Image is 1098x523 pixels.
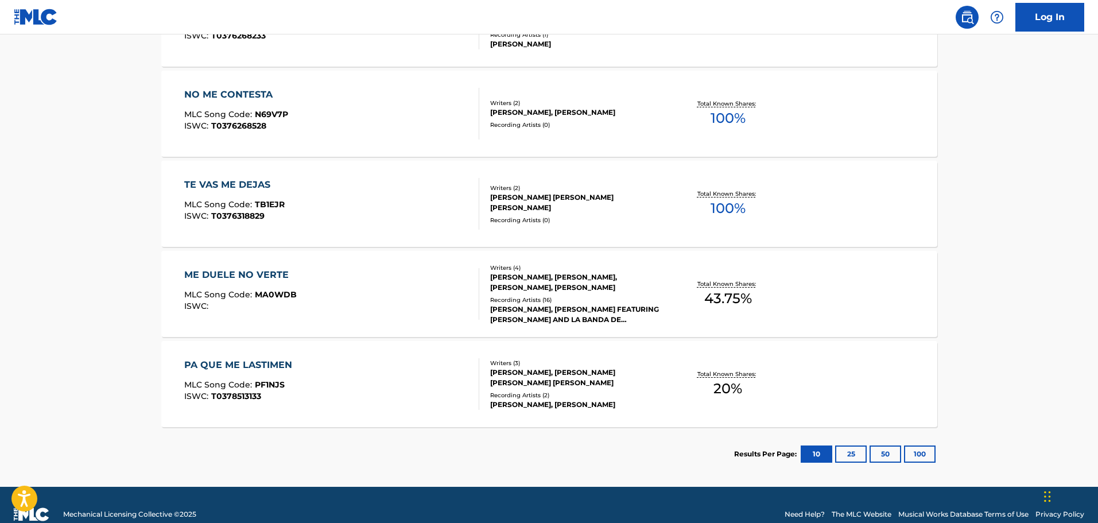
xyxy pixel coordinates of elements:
[1041,468,1098,523] div: Widget de chat
[490,121,664,129] div: Recording Artists ( 0 )
[785,509,825,520] a: Need Help?
[63,509,196,520] span: Mechanical Licensing Collective © 2025
[490,99,664,107] div: Writers ( 2 )
[898,509,1029,520] a: Musical Works Database Terms of Use
[870,445,901,463] button: 50
[184,121,211,131] span: ISWC :
[697,280,759,288] p: Total Known Shares:
[255,379,285,390] span: PF1NJS
[697,99,759,108] p: Total Known Shares:
[956,6,979,29] a: Public Search
[711,108,746,129] span: 100 %
[490,296,664,304] div: Recording Artists ( 16 )
[161,161,937,247] a: TE VAS ME DEJASMLC Song Code:TB1EJRISWC:T0376318829Writers (2)[PERSON_NAME] [PERSON_NAME] [PERSON...
[211,30,266,41] span: T0376268233
[184,358,298,372] div: PA QUE ME LASTIMEN
[184,379,255,390] span: MLC Song Code :
[211,121,266,131] span: T0376268528
[697,189,759,198] p: Total Known Shares:
[184,391,211,401] span: ISWC :
[184,289,255,300] span: MLC Song Code :
[490,30,664,39] div: Recording Artists ( 1 )
[697,370,759,378] p: Total Known Shares:
[801,445,832,463] button: 10
[184,178,285,192] div: TE VAS ME DEJAS
[1041,468,1098,523] iframe: Chat Widget
[490,192,664,213] div: [PERSON_NAME] [PERSON_NAME] [PERSON_NAME]
[490,304,664,325] div: [PERSON_NAME], [PERSON_NAME] FEATURING [PERSON_NAME] AND LA BANDA DE [PERSON_NAME], [PERSON_NAME]...
[184,88,288,102] div: NO ME CONTESTA
[255,289,297,300] span: MA0WDB
[835,445,867,463] button: 25
[184,301,211,311] span: ISWC :
[1015,3,1084,32] a: Log In
[960,10,974,24] img: search
[1035,509,1084,520] a: Privacy Policy
[184,109,255,119] span: MLC Song Code :
[161,251,937,337] a: ME DUELE NO VERTEMLC Song Code:MA0WDBISWC:Writers (4)[PERSON_NAME], [PERSON_NAME], [PERSON_NAME],...
[711,198,746,219] span: 100 %
[490,391,664,400] div: Recording Artists ( 2 )
[490,272,664,293] div: [PERSON_NAME], [PERSON_NAME], [PERSON_NAME], [PERSON_NAME]
[211,391,261,401] span: T0378513133
[986,6,1008,29] div: Help
[490,264,664,272] div: Writers ( 4 )
[704,288,752,309] span: 43.75 %
[490,359,664,367] div: Writers ( 3 )
[255,199,285,210] span: TB1EJR
[490,39,664,49] div: [PERSON_NAME]
[184,211,211,221] span: ISWC :
[161,341,937,427] a: PA QUE ME LASTIMENMLC Song Code:PF1NJSISWC:T0378513133Writers (3)[PERSON_NAME], [PERSON_NAME] [PE...
[832,509,891,520] a: The MLC Website
[990,10,1004,24] img: help
[1044,479,1051,514] div: Arrastrar
[184,30,211,41] span: ISWC :
[490,184,664,192] div: Writers ( 2 )
[14,9,58,25] img: MLC Logo
[490,367,664,388] div: [PERSON_NAME], [PERSON_NAME] [PERSON_NAME] [PERSON_NAME]
[904,445,936,463] button: 100
[490,400,664,410] div: [PERSON_NAME], [PERSON_NAME]
[713,378,742,399] span: 20 %
[184,199,255,210] span: MLC Song Code :
[161,71,937,157] a: NO ME CONTESTAMLC Song Code:N69V7PISWC:T0376268528Writers (2)[PERSON_NAME], [PERSON_NAME]Recordin...
[734,449,800,459] p: Results Per Page:
[490,107,664,118] div: [PERSON_NAME], [PERSON_NAME]
[14,507,49,521] img: logo
[184,268,297,282] div: ME DUELE NO VERTE
[255,109,288,119] span: N69V7P
[211,211,265,221] span: T0376318829
[490,216,664,224] div: Recording Artists ( 0 )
